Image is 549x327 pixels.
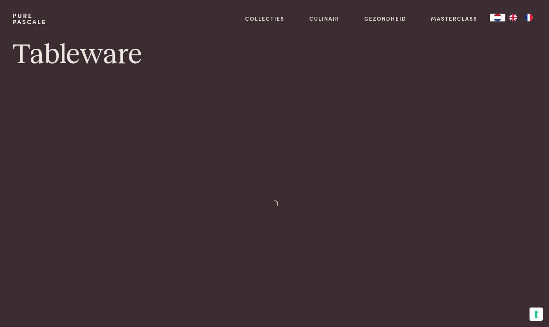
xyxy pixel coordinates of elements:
ul: Language list [505,14,537,21]
a: FR [521,14,537,21]
a: Masterclass [431,14,477,23]
a: Culinair [309,14,339,23]
div: Language [490,14,505,21]
aside: Language selected: Nederlands [490,14,537,21]
a: PurePascale [12,12,46,25]
a: Collecties [245,14,284,23]
a: EN [505,14,521,21]
a: NL [490,14,505,21]
a: Gezondheid [364,14,406,23]
h1: Tableware [12,37,537,72]
button: Uw voorkeuren voor toestemming voor trackingtechnologieën [530,308,543,321]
